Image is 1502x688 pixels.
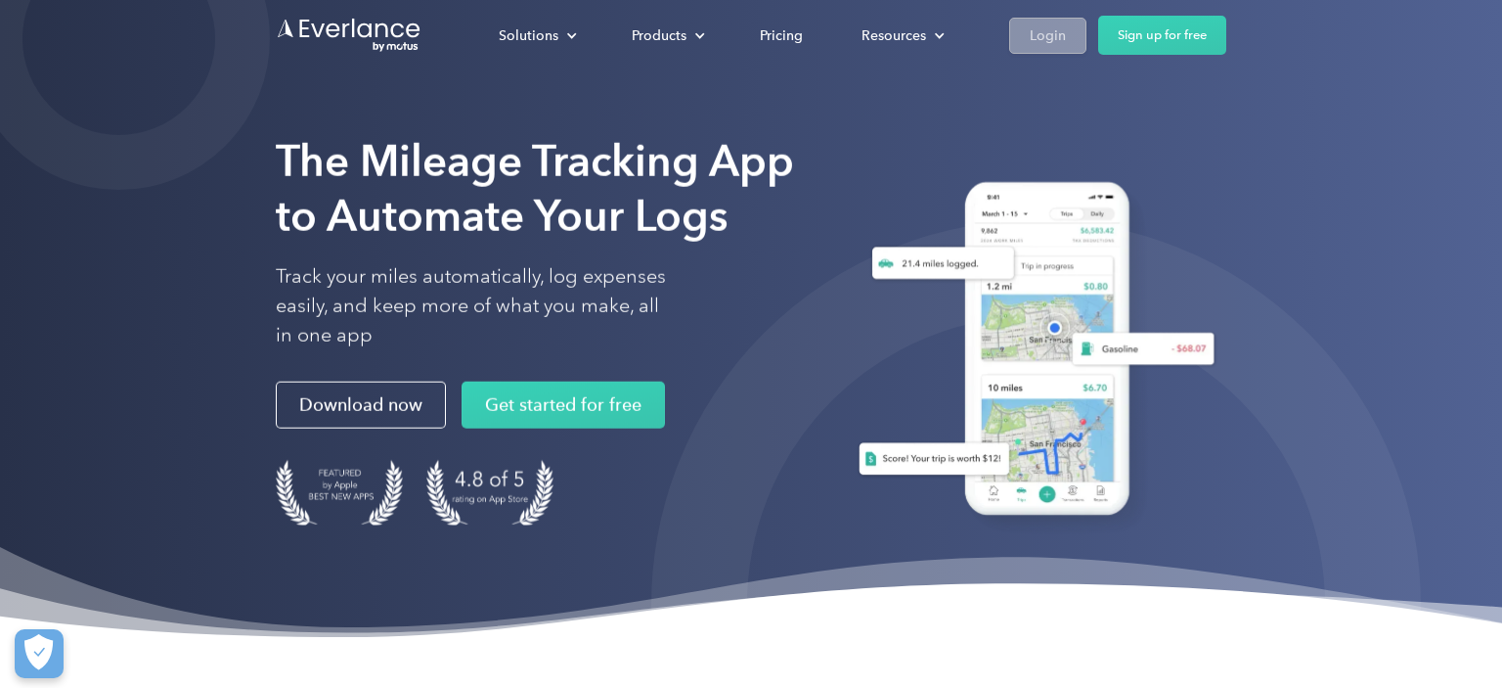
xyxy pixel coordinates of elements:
strong: The Mileage Tracking App to Automate Your Logs [276,135,794,242]
img: Everlance, mileage tracker app, expense tracking app [835,167,1226,538]
a: Pricing [740,19,822,53]
div: Products [612,19,721,53]
img: Badge for Featured by Apple Best New Apps [276,460,403,526]
div: Solutions [499,23,558,48]
a: Login [1009,18,1086,54]
div: Solutions [479,19,593,53]
div: Resources [861,23,926,48]
div: Resources [842,19,960,53]
div: Products [632,23,686,48]
a: Get started for free [462,382,665,429]
img: 4.9 out of 5 stars on the app store [426,460,553,526]
a: Sign up for free [1098,16,1226,55]
div: Login [1030,23,1066,48]
div: Pricing [760,23,803,48]
a: Download now [276,382,446,429]
p: Track your miles automatically, log expenses easily, and keep more of what you make, all in one app [276,262,667,350]
a: Go to homepage [276,17,422,54]
button: Cookies Settings [15,629,64,678]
